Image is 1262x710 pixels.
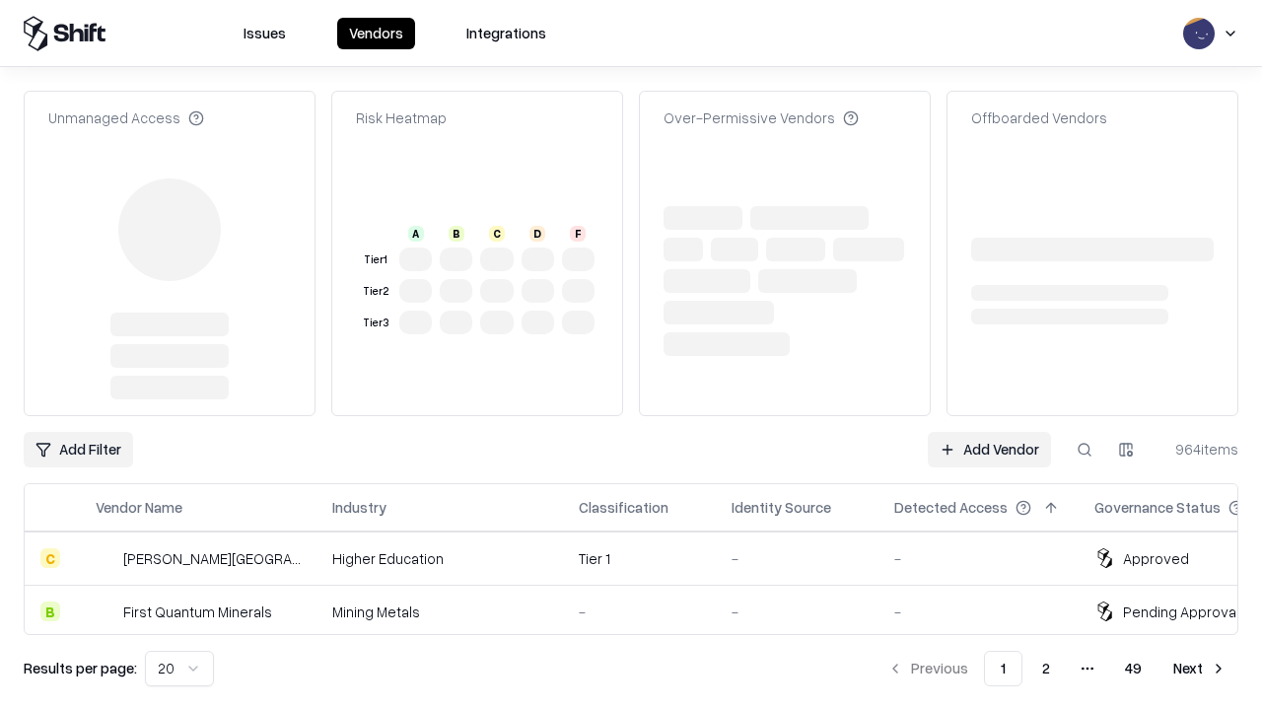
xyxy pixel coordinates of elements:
[332,497,386,518] div: Industry
[1159,439,1238,460] div: 964 items
[570,226,586,242] div: F
[732,497,831,518] div: Identity Source
[123,602,272,622] div: First Quantum Minerals
[529,226,545,242] div: D
[732,602,863,622] div: -
[24,432,133,467] button: Add Filter
[1123,602,1239,622] div: Pending Approval
[894,602,1063,622] div: -
[408,226,424,242] div: A
[449,226,464,242] div: B
[664,107,859,128] div: Over-Permissive Vendors
[96,602,115,621] img: First Quantum Minerals
[96,548,115,568] img: Reichman University
[1109,651,1157,686] button: 49
[971,107,1107,128] div: Offboarded Vendors
[894,497,1008,518] div: Detected Access
[579,497,668,518] div: Classification
[1094,497,1221,518] div: Governance Status
[40,602,60,621] div: B
[360,251,391,268] div: Tier 1
[1161,651,1238,686] button: Next
[123,548,301,569] div: [PERSON_NAME][GEOGRAPHIC_DATA]
[894,548,1063,569] div: -
[96,497,182,518] div: Vendor Name
[1026,651,1066,686] button: 2
[984,651,1022,686] button: 1
[48,107,204,128] div: Unmanaged Access
[876,651,1238,686] nav: pagination
[455,18,558,49] button: Integrations
[356,107,447,128] div: Risk Heatmap
[360,283,391,300] div: Tier 2
[232,18,298,49] button: Issues
[579,602,700,622] div: -
[40,548,60,568] div: C
[24,658,137,678] p: Results per page:
[332,602,547,622] div: Mining Metals
[337,18,415,49] button: Vendors
[732,548,863,569] div: -
[332,548,547,569] div: Higher Education
[360,315,391,331] div: Tier 3
[1123,548,1189,569] div: Approved
[489,226,505,242] div: C
[579,548,700,569] div: Tier 1
[928,432,1051,467] a: Add Vendor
